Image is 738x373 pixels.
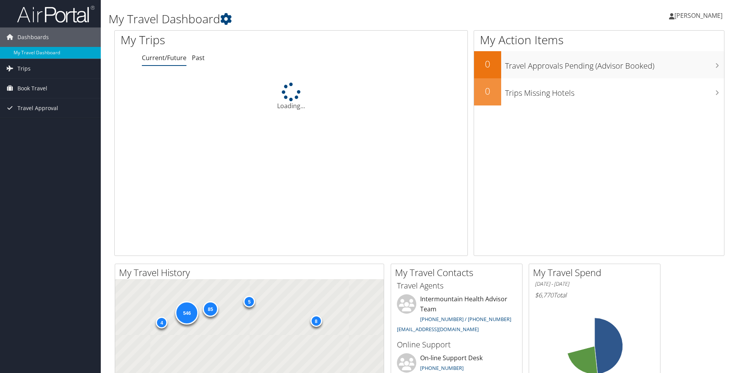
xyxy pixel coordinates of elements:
[310,315,322,327] div: 8
[397,326,479,333] a: [EMAIL_ADDRESS][DOMAIN_NAME]
[142,54,186,62] a: Current/Future
[474,57,501,71] h2: 0
[17,59,31,78] span: Trips
[393,294,520,336] li: Intermountain Health Advisor Team
[505,57,724,71] h3: Travel Approvals Pending (Advisor Booked)
[535,280,654,288] h6: [DATE] - [DATE]
[474,78,724,105] a: 0Trips Missing Hotels
[192,54,205,62] a: Past
[156,317,167,328] div: 4
[115,83,467,111] div: Loading...
[474,51,724,78] a: 0Travel Approvals Pending (Advisor Booked)
[474,85,501,98] h2: 0
[121,32,315,48] h1: My Trips
[535,291,654,299] h6: Total
[397,280,516,291] h3: Travel Agents
[397,339,516,350] h3: Online Support
[109,11,523,27] h1: My Travel Dashboard
[119,266,384,279] h2: My Travel History
[669,4,730,27] a: [PERSON_NAME]
[17,98,58,118] span: Travel Approval
[203,301,218,317] div: 85
[533,266,660,279] h2: My Travel Spend
[243,296,255,307] div: 5
[674,11,722,20] span: [PERSON_NAME]
[17,79,47,98] span: Book Travel
[505,84,724,98] h3: Trips Missing Hotels
[17,5,95,23] img: airportal-logo.png
[420,316,511,323] a: [PHONE_NUMBER] / [PHONE_NUMBER]
[535,291,553,299] span: $6,770
[474,32,724,48] h1: My Action Items
[175,301,198,325] div: 546
[395,266,522,279] h2: My Travel Contacts
[420,364,464,371] a: [PHONE_NUMBER]
[17,28,49,47] span: Dashboards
